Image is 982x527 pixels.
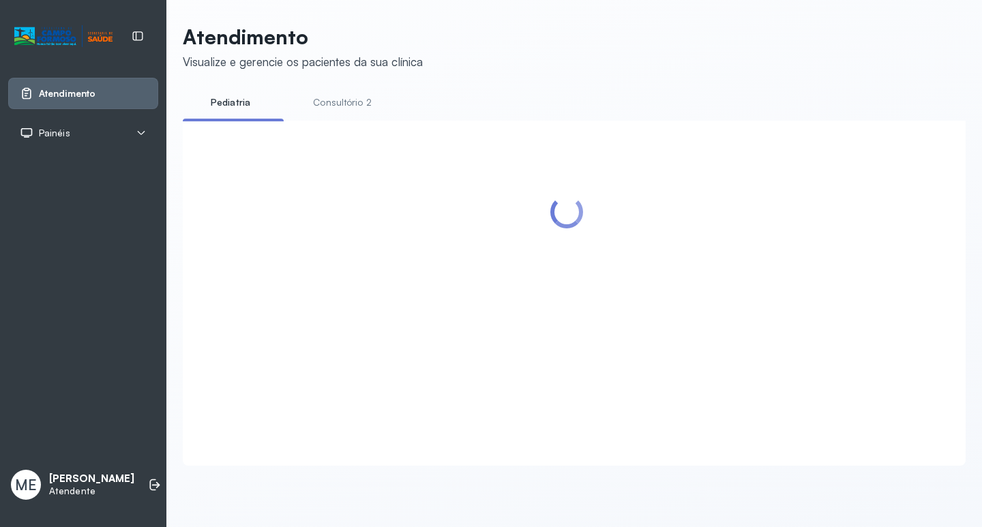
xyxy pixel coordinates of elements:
div: Visualize e gerencie os pacientes da sua clínica [183,55,423,69]
p: Atendente [49,485,134,497]
a: Pediatria [183,91,278,114]
a: Consultório 2 [295,91,390,114]
span: Painéis [39,127,70,139]
p: [PERSON_NAME] [49,472,134,485]
a: Atendimento [20,87,147,100]
span: Atendimento [39,88,95,100]
img: Logotipo do estabelecimento [14,25,113,48]
p: Atendimento [183,25,423,49]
